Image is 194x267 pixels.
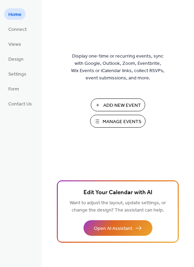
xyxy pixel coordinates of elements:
a: Connect [4,23,31,35]
a: Home [4,8,26,20]
a: Settings [4,68,30,79]
span: Settings [8,71,26,78]
span: Connect [8,26,27,33]
span: Manage Events [103,118,141,126]
a: Views [4,38,25,50]
span: Form [8,86,19,93]
span: Edit Your Calendar with AI [83,188,152,198]
a: Contact Us [4,98,36,109]
a: Design [4,53,28,64]
button: Add New Event [91,98,145,111]
span: Home [8,11,21,18]
span: Views [8,41,21,48]
span: Open AI Assistant [94,225,132,232]
a: Form [4,83,23,94]
span: Design [8,56,24,63]
span: Contact Us [8,101,32,108]
span: Add New Event [103,102,141,109]
span: Display one-time or recurring events, sync with Google, Outlook, Zoom, Eventbrite, Wix Events or ... [71,53,165,82]
button: Manage Events [90,115,145,128]
span: Want to adjust the layout, update settings, or change the design? The assistant can help. [70,198,166,215]
button: Open AI Assistant [83,220,152,236]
